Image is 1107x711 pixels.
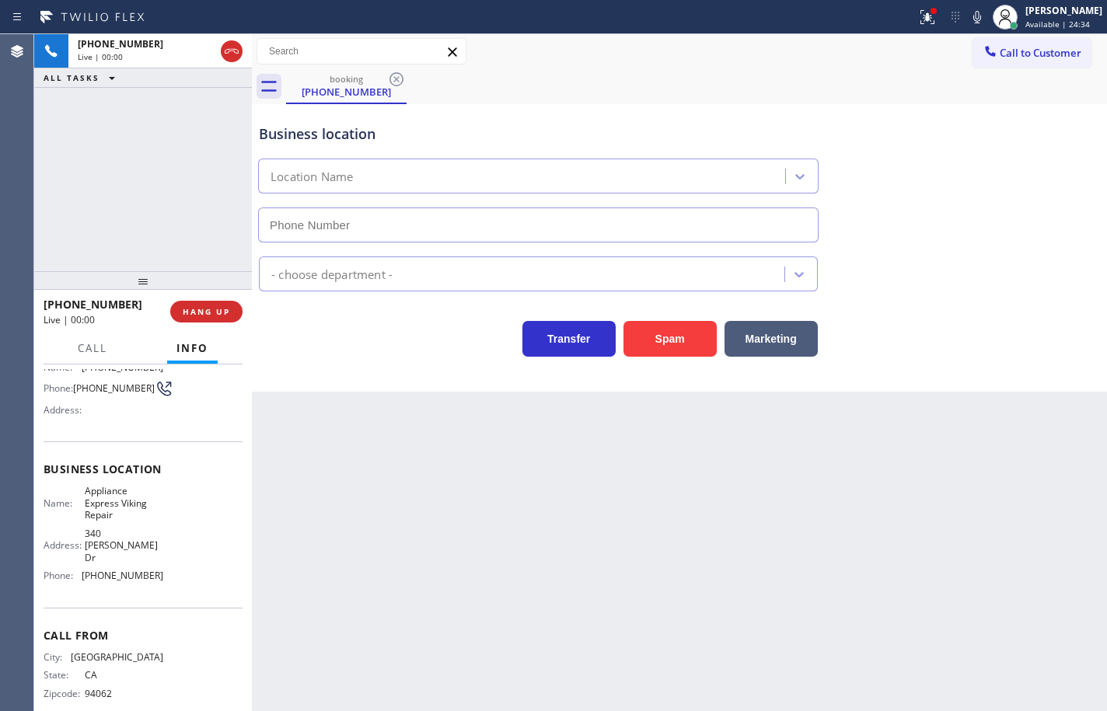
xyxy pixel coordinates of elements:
[78,341,107,355] span: Call
[271,168,354,186] div: Location Name
[68,333,117,364] button: Call
[85,669,162,681] span: CA
[167,333,218,364] button: Info
[44,297,142,312] span: [PHONE_NUMBER]
[44,313,95,326] span: Live | 00:00
[73,382,155,394] span: [PHONE_NUMBER]
[44,462,243,476] span: Business location
[44,382,73,394] span: Phone:
[1025,4,1102,17] div: [PERSON_NAME]
[82,361,163,373] span: [PHONE_NUMBER]
[288,73,405,85] div: booking
[257,39,466,64] input: Search
[44,497,85,509] span: Name:
[85,688,162,699] span: 94062
[85,485,162,521] span: Appliance Express Viking Repair
[85,528,162,563] span: 340 [PERSON_NAME] Dr
[44,404,85,416] span: Address:
[288,69,405,103] div: (650) 995-3777
[44,539,85,551] span: Address:
[1000,46,1081,60] span: Call to Customer
[966,6,988,28] button: Mute
[221,40,243,62] button: Hang up
[973,38,1091,68] button: Call to Customer
[71,651,163,663] span: [GEOGRAPHIC_DATA]
[78,37,163,51] span: [PHONE_NUMBER]
[78,51,123,62] span: Live | 00:00
[258,207,819,242] input: Phone Number
[623,321,717,357] button: Spam
[34,68,131,87] button: ALL TASKS
[44,651,71,663] span: City:
[725,321,818,357] button: Marketing
[183,306,230,317] span: HANG UP
[259,124,818,145] div: Business location
[271,265,393,283] div: - choose department -
[44,361,82,373] span: Name:
[82,570,163,581] span: [PHONE_NUMBER]
[170,301,243,322] button: HANG UP
[522,321,616,357] button: Transfer
[44,628,243,643] span: Call From
[44,669,85,681] span: State:
[44,570,82,581] span: Phone:
[176,341,208,355] span: Info
[288,85,405,99] div: [PHONE_NUMBER]
[44,72,100,83] span: ALL TASKS
[1025,19,1090,30] span: Available | 24:34
[44,688,85,699] span: Zipcode:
